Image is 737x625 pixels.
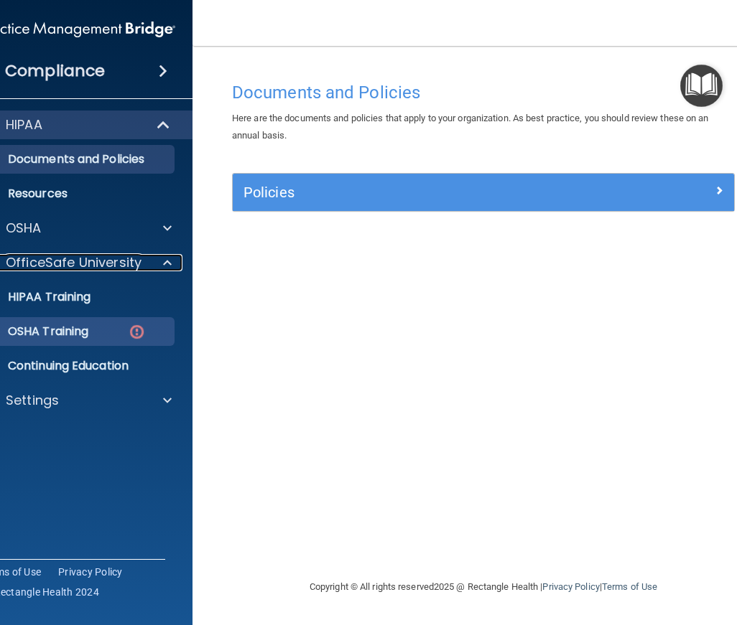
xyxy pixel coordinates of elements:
[232,83,735,102] h4: Documents and Policies
[244,184,598,200] h5: Policies
[232,113,709,141] span: Here are the documents and policies that apply to your organization. As best practice, you should...
[602,581,657,592] a: Terms of Use
[6,220,42,237] p: OSHA
[542,581,599,592] a: Privacy Policy
[6,392,59,409] p: Settings
[488,523,720,581] iframe: Drift Widget Chat Controller
[58,565,123,579] a: Privacy Policy
[6,116,42,133] p: HIPAA
[6,254,142,271] p: OfficeSafe University
[5,61,105,81] h4: Compliance
[244,181,723,204] a: Policies
[128,323,146,341] img: danger-circle.6113f641.png
[680,65,723,107] button: Open Resource Center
